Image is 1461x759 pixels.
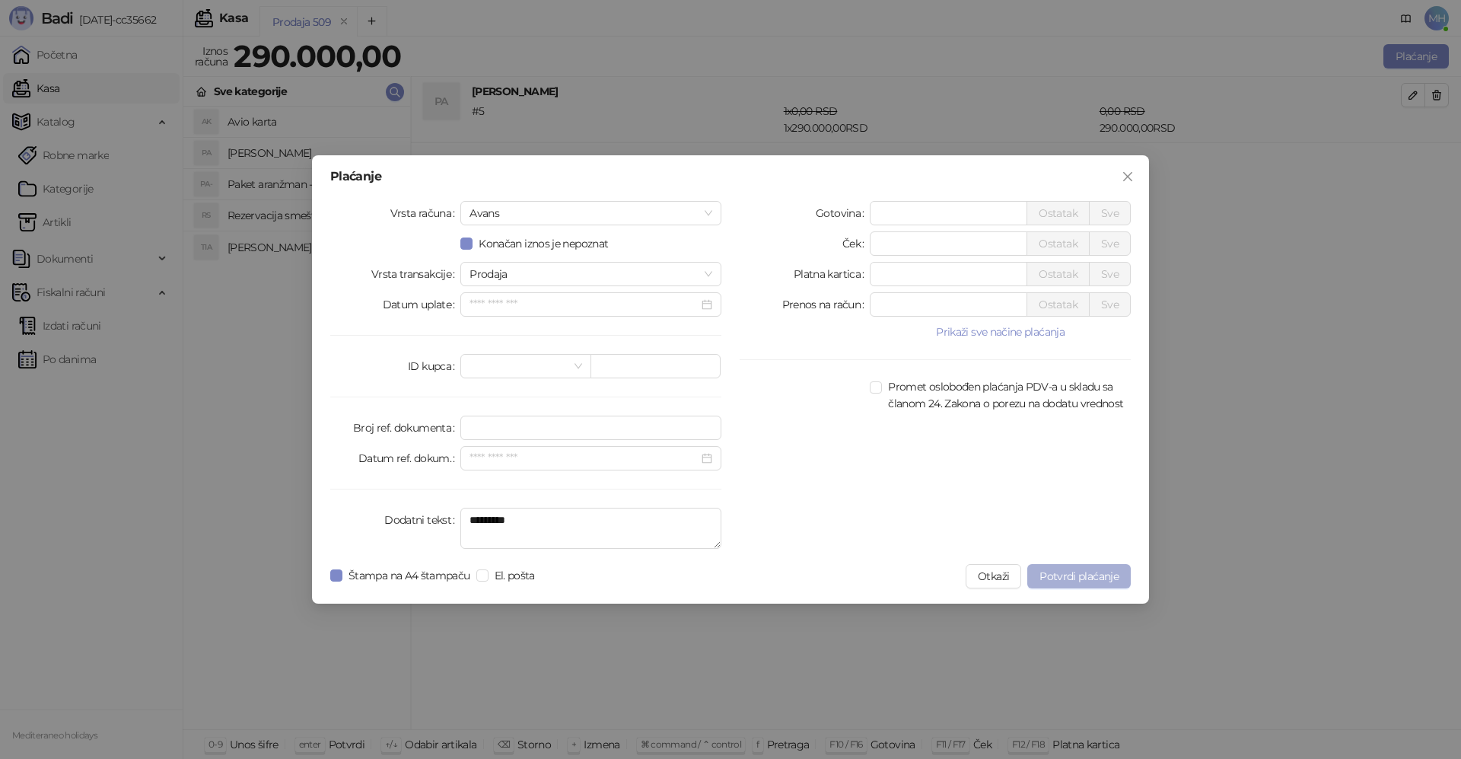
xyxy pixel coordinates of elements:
[390,201,461,225] label: Vrsta računa
[469,263,712,285] span: Prodaja
[1089,262,1131,286] button: Sve
[1027,292,1090,317] button: Ostatak
[816,201,870,225] label: Gotovina
[460,416,721,440] input: Broj ref. dokumenta
[1027,201,1090,225] button: Ostatak
[966,564,1021,588] button: Otkaži
[489,567,541,584] span: El. pošta
[330,171,1131,183] div: Plaćanje
[469,296,699,313] input: Datum uplate
[384,508,460,532] label: Dodatni tekst
[1116,171,1140,183] span: Zatvori
[882,378,1131,412] span: Promet oslobođen plaćanja PDV-a u skladu sa članom 24. Zakona o porezu na dodatu vrednost
[1027,262,1090,286] button: Ostatak
[473,235,614,252] span: Konačan iznos je nepoznat
[469,202,712,225] span: Avans
[1089,292,1131,317] button: Sve
[1039,569,1119,583] span: Potvrdi plaćanje
[1027,564,1131,588] button: Potvrdi plaćanje
[842,231,870,256] label: Ček
[358,446,461,470] label: Datum ref. dokum.
[1027,231,1090,256] button: Ostatak
[794,262,870,286] label: Platna kartica
[782,292,871,317] label: Prenos na račun
[342,567,476,584] span: Štampa na A4 štampaču
[870,323,1131,341] button: Prikaži sve načine plaćanja
[371,262,461,286] label: Vrsta transakcije
[383,292,461,317] label: Datum uplate
[460,508,721,549] textarea: Dodatni tekst
[1089,231,1131,256] button: Sve
[1122,171,1134,183] span: close
[1116,164,1140,189] button: Close
[353,416,460,440] label: Broj ref. dokumenta
[1089,201,1131,225] button: Sve
[408,354,460,378] label: ID kupca
[469,450,699,467] input: Datum ref. dokum.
